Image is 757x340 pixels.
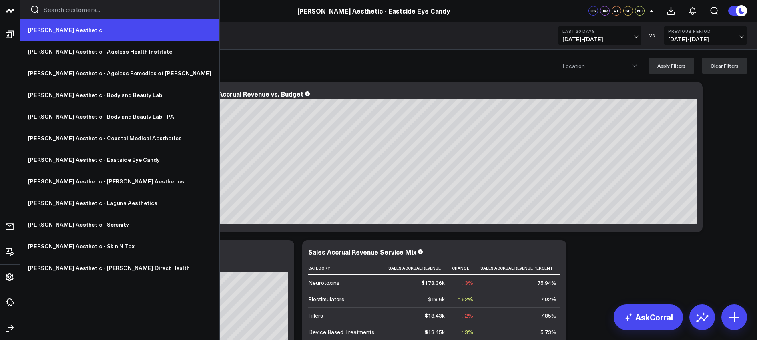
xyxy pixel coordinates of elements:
[388,262,452,275] th: Sales Accrual Revenue
[20,257,219,279] a: [PERSON_NAME] Aesthetic - [PERSON_NAME] Direct Health
[562,29,637,34] b: Last 30 Days
[458,295,473,303] div: ↑ 62%
[452,262,480,275] th: Change
[20,84,219,106] a: [PERSON_NAME] Aesthetic - Body and Beauty Lab
[422,279,445,287] div: $178.36k
[20,214,219,235] a: [PERSON_NAME] Aesthetic - Serenity
[612,6,621,16] div: AF
[668,36,743,42] span: [DATE] - [DATE]
[20,127,219,149] a: [PERSON_NAME] Aesthetic - Coastal Medical Aesthetics
[614,304,683,330] a: AskCorral
[461,279,473,287] div: ↓ 3%
[650,8,653,14] span: +
[20,171,219,192] a: [PERSON_NAME] Aesthetic - [PERSON_NAME] Aesthetics
[44,5,209,14] input: Search customers input
[308,312,323,320] div: Fillers
[20,62,219,84] a: [PERSON_NAME] Aesthetic - Ageless Remedies of [PERSON_NAME]
[600,6,610,16] div: JW
[649,58,694,74] button: Apply Filters
[588,6,598,16] div: CS
[308,328,374,336] div: Device Based Treatments
[308,295,344,303] div: Biostimulators
[20,19,219,41] a: [PERSON_NAME] Aesthetic
[425,328,445,336] div: $13.45k
[558,26,641,45] button: Last 30 Days[DATE]-[DATE]
[172,89,303,98] div: Monthly Sales Accrual Revenue vs. Budget
[645,33,660,38] div: VS
[428,295,445,303] div: $18.6k
[425,312,445,320] div: $18.43k
[308,262,388,275] th: Category
[20,149,219,171] a: [PERSON_NAME] Aesthetic - Eastside Eye Candy
[668,29,743,34] b: Previous Period
[20,192,219,214] a: [PERSON_NAME] Aesthetic - Laguna Aesthetics
[562,36,637,42] span: [DATE] - [DATE]
[623,6,633,16] div: SP
[30,5,40,14] button: Search customers button
[647,6,656,16] button: +
[702,58,747,74] button: Clear Filters
[308,247,416,256] div: Sales Accrual Revenue Service Mix
[664,26,747,45] button: Previous Period[DATE]-[DATE]
[461,312,473,320] div: ↓ 2%
[537,279,556,287] div: 75.94%
[20,106,219,127] a: [PERSON_NAME] Aesthetic - Body and Beauty Lab - PA
[540,328,556,336] div: 5.73%
[308,279,339,287] div: Neurotoxins
[480,262,564,275] th: Sales Accrual Revenue Percent
[635,6,645,16] div: NC
[20,235,219,257] a: [PERSON_NAME] Aesthetic - Skin N Tox
[540,312,556,320] div: 7.85%
[297,6,450,15] a: [PERSON_NAME] Aesthetic - Eastside Eye Candy
[540,295,556,303] div: 7.92%
[20,41,219,62] a: [PERSON_NAME] Aesthetic - Ageless Health Institute
[461,328,473,336] div: ↑ 3%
